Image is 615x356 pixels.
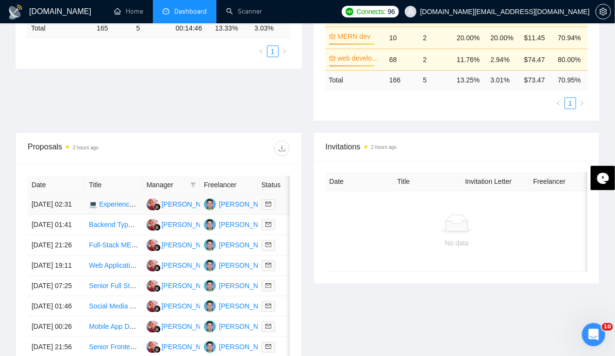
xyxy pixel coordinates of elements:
img: AR [204,321,216,333]
a: AR[PERSON_NAME] [204,241,275,248]
button: left [553,97,565,109]
img: DP [147,198,159,210]
a: setting [596,8,611,16]
img: logo [8,4,23,20]
td: Total [325,70,386,89]
span: mail [266,222,271,227]
img: AR [204,341,216,353]
img: DP [147,259,159,272]
th: Manager [143,176,200,194]
img: DP [147,219,159,231]
time: 2 hours ago [371,145,397,150]
button: right [279,46,290,57]
img: gigradar-bm.png [154,306,161,312]
span: dashboard [163,8,169,15]
th: Freelancer [200,176,257,194]
td: 20.00% [486,27,520,49]
a: DP[PERSON_NAME] [147,261,217,269]
td: 13.25 % [453,70,486,89]
img: gigradar-bm.png [154,265,161,272]
img: gigradar-bm.png [154,326,161,333]
span: setting [596,8,611,16]
a: AR[PERSON_NAME] [204,200,275,208]
a: 1 [267,46,278,57]
span: filter [190,182,196,188]
th: Title [85,176,142,194]
button: left [255,46,267,57]
img: gigradar-bm.png [154,346,161,353]
td: 2 [419,49,453,70]
div: [PERSON_NAME] [219,280,275,291]
td: $ 73.47 [520,70,554,89]
span: mail [266,303,271,309]
a: DP[PERSON_NAME] [147,241,217,248]
a: Senior Frontend Engineer (TypeScript, Vue) [89,343,221,351]
div: [PERSON_NAME] [219,341,275,352]
img: DP [147,239,159,251]
td: 💻 Experienced Full-Stack Developer (React.js + Node.js) Needed for Long-Term Projects 🌍 [85,194,142,215]
div: No data [333,238,581,248]
span: Manager [147,179,186,190]
span: crown [329,55,336,62]
a: DP[PERSON_NAME] [147,342,217,350]
a: AR[PERSON_NAME] [204,342,275,350]
div: [PERSON_NAME] [219,301,275,311]
td: 80.00% [554,49,588,70]
a: Web Application Development [89,261,180,269]
span: 96 [388,6,395,17]
div: [PERSON_NAME] [219,219,275,230]
td: [DATE] 02:31 [28,194,85,215]
td: 00:14:46 [172,19,211,38]
span: crown [329,33,336,40]
span: Dashboard [174,7,207,16]
time: 2 hours ago [73,145,99,150]
img: gigradar-bm.png [154,224,161,231]
img: upwork-logo.png [346,8,353,16]
li: 1 [565,97,576,109]
span: mail [266,324,271,329]
span: right [579,100,585,106]
td: [DATE] 00:26 [28,317,85,337]
a: DP[PERSON_NAME] [147,200,217,208]
td: [DATE] 21:26 [28,235,85,256]
td: [DATE] 01:46 [28,296,85,317]
a: MERN dev [338,31,380,42]
li: 1 [267,46,279,57]
img: gigradar-bm.png [154,204,161,210]
div: [PERSON_NAME] [162,280,217,291]
td: 3.03 % [250,19,290,38]
img: DP [147,280,159,292]
td: 2.94% [486,49,520,70]
button: setting [596,4,611,19]
th: Date [326,172,394,191]
button: right [576,97,588,109]
td: Total [27,19,93,38]
img: AR [204,198,216,210]
img: AR [204,259,216,272]
div: [PERSON_NAME] [219,321,275,332]
a: Senior Full Stack Developer [89,282,173,290]
a: DP[PERSON_NAME] [147,220,217,228]
a: DP[PERSON_NAME] [147,281,217,289]
a: Social Media Website and App Development [89,302,223,310]
td: [DATE] 01:41 [28,215,85,235]
span: filter [188,178,198,192]
img: gigradar-bm.png [154,244,161,251]
span: mail [266,242,271,248]
td: Web Application Development [85,256,142,276]
a: web developmnet [338,53,380,64]
th: Freelancer [530,172,598,191]
th: Title [394,172,462,191]
a: 💻 Experienced Full-Stack Developer (React.js + Node.js) Needed for Long-Term Projects 🌍 [89,200,370,208]
div: [PERSON_NAME] [219,260,275,271]
span: download [275,145,289,152]
td: [DATE] 07:25 [28,276,85,296]
td: [DATE] 19:11 [28,256,85,276]
span: mail [266,344,271,350]
img: gigradar-bm.png [154,285,161,292]
li: Previous Page [255,46,267,57]
div: [PERSON_NAME] [162,301,217,311]
div: Proposals [28,141,159,156]
iframe: Intercom live chat [582,323,605,346]
a: AR[PERSON_NAME] [204,281,275,289]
